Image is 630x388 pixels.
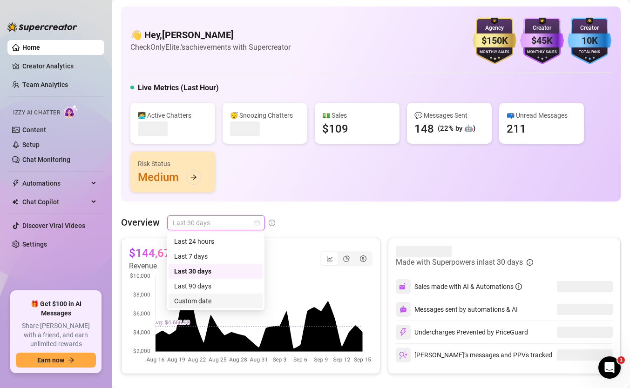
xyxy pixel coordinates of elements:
[130,41,291,53] article: Check OnlyElite.'s achievements with Supercreator
[396,302,518,317] div: Messages sent by automations & AI
[174,296,257,306] div: Custom date
[22,222,85,229] a: Discover Viral Videos
[129,261,195,272] article: Revenue
[520,24,564,33] div: Creator
[169,249,263,264] div: Last 7 days
[22,156,70,163] a: Chat Monitoring
[568,18,611,64] img: blue-badge-DgoSNQY1.svg
[396,348,552,362] div: [PERSON_NAME]’s messages and PPVs tracked
[22,194,88,209] span: Chat Copilot
[473,49,516,55] div: Monthly Sales
[568,49,611,55] div: Total Fans
[68,357,75,363] span: arrow-right
[414,121,434,136] div: 148
[473,33,516,48] div: $150K
[174,281,257,291] div: Last 90 days
[7,22,77,32] img: logo-BBDzfeDw.svg
[230,110,300,120] div: 😴 Snoozing Chatters
[22,176,88,191] span: Automations
[520,49,564,55] div: Monthly Sales
[414,110,484,120] div: 💬 Messages Sent
[520,18,564,64] img: purple-badge-B9DA21FR.svg
[22,44,40,51] a: Home
[396,325,528,340] div: Undercharges Prevented by PriceGuard
[169,234,263,249] div: Last 24 hours
[173,216,259,230] span: Last 30 days
[322,110,392,120] div: 💵 Sales
[174,251,257,261] div: Last 7 days
[130,28,291,41] h4: 👋 Hey, [PERSON_NAME]
[473,24,516,33] div: Agency
[138,82,219,94] h5: Live Metrics (Last Hour)
[138,159,208,169] div: Risk Status
[322,121,348,136] div: $109
[399,328,407,336] img: svg%3e
[568,24,611,33] div: Creator
[64,105,78,118] img: AI Chatter
[568,33,611,48] div: 10K
[269,220,275,226] span: info-circle
[598,356,621,379] iframe: Intercom live chat
[174,236,257,247] div: Last 24 hours
[520,33,564,48] div: $45K
[399,282,407,291] img: svg%3e
[414,281,522,292] div: Sales made with AI & Automations
[22,59,97,74] a: Creator Analytics
[12,199,18,205] img: Chat Copilot
[121,215,160,229] article: Overview
[396,257,523,268] article: Made with Superpowers in last 30 days
[16,300,96,318] span: 🎁 Get $100 in AI Messages
[16,321,96,349] span: Share [PERSON_NAME] with a friend, and earn unlimited rewards
[515,283,522,290] span: info-circle
[507,110,576,120] div: 📪 Unread Messages
[527,259,533,266] span: info-circle
[169,264,263,279] div: Last 30 days
[174,266,257,276] div: Last 30 days
[343,255,350,262] span: pie-chart
[129,246,177,261] article: $144,674
[169,294,263,308] div: Custom date
[22,141,40,148] a: Setup
[320,251,373,266] div: segmented control
[22,81,68,88] a: Team Analytics
[138,110,208,120] div: 👩‍💻 Active Chatters
[326,255,333,262] span: line-chart
[22,241,47,248] a: Settings
[37,356,64,364] span: Earn now
[473,18,516,64] img: gold-badge-CigiZidd.svg
[360,255,366,262] span: dollar-circle
[438,123,475,134] div: (22% by 🤖)
[12,180,20,187] span: thunderbolt
[399,351,407,359] img: svg%3e
[507,121,526,136] div: 211
[617,356,625,364] span: 1
[190,174,197,181] span: arrow-right
[22,126,46,134] a: Content
[400,306,407,313] img: svg%3e
[254,220,260,226] span: calendar
[16,353,96,368] button: Earn nowarrow-right
[13,108,60,117] span: Izzy AI Chatter
[169,279,263,294] div: Last 90 days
